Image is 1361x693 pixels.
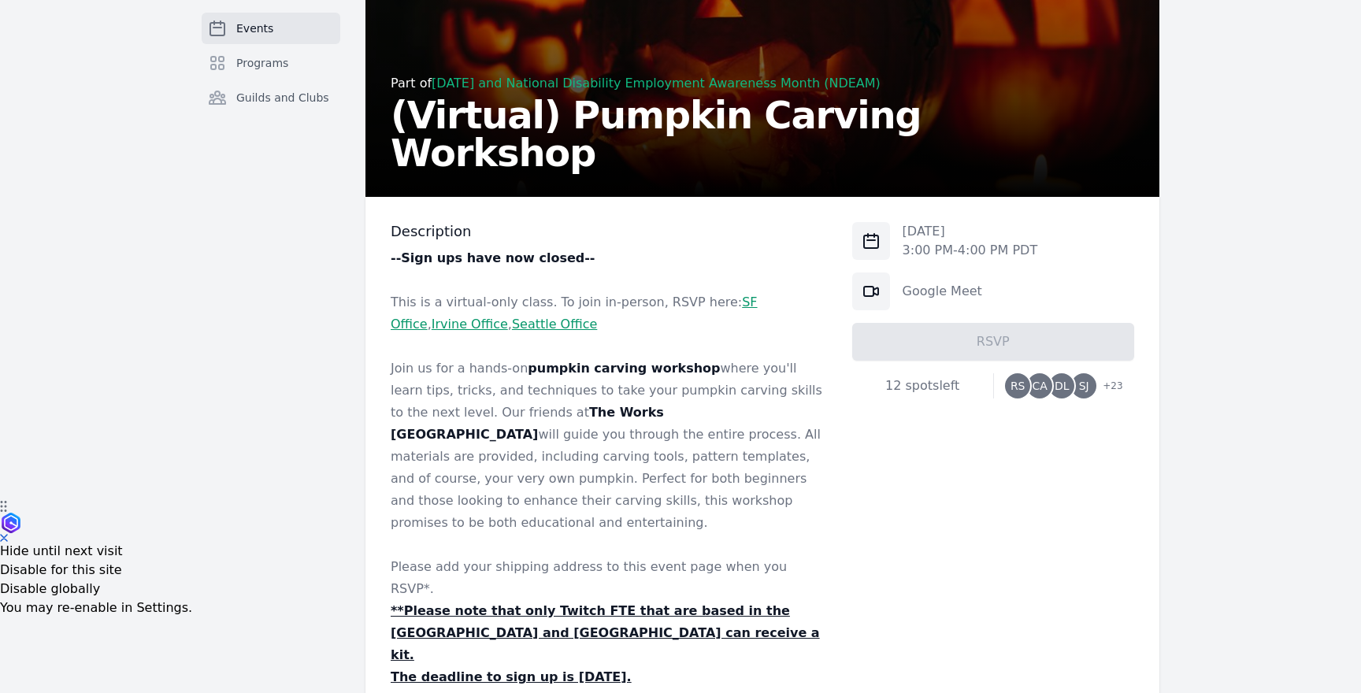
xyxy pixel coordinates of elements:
[391,250,595,265] strong: --Sign ups have now closed--
[202,82,340,113] a: Guilds and Clubs
[432,317,508,332] a: Irvine Office
[903,222,1038,241] p: [DATE]
[903,241,1038,260] p: 3:00 PM - 4:00 PM PDT
[202,13,340,44] a: Events
[903,283,982,298] a: Google Meet
[391,603,820,662] u: **Please note that only Twitch FTE that are based in the [GEOGRAPHIC_DATA] and [GEOGRAPHIC_DATA] ...
[236,90,329,106] span: Guilds and Clubs
[1093,376,1122,398] span: + 23
[512,317,597,332] a: Seattle Office
[852,323,1134,361] button: RSVP
[202,13,340,139] nav: Sidebar
[391,291,827,335] p: This is a virtual-only class. To join in-person, RSVP here: , ,
[236,55,288,71] span: Programs
[432,76,881,91] a: [DATE] and National Disability Employment Awareness Month (NDEAM)
[391,222,827,241] h3: Description
[391,358,827,534] p: Join us for a hands-on where you'll learn tips, tricks, and techniques to take your pumpkin carvi...
[528,361,720,376] strong: pumpkin carving workshop
[391,74,1134,93] div: Part of
[1011,380,1025,391] span: RS
[202,47,340,79] a: Programs
[852,376,993,395] div: 12 spots left
[1079,380,1089,391] span: SJ
[391,96,1134,172] h2: (Virtual) Pumpkin Carving Workshop
[1055,380,1070,391] span: DL
[1033,380,1048,391] span: CA
[391,669,632,684] u: The deadline to sign up is [DATE].
[391,556,827,600] p: Please add your shipping address to this event page when you RSVP*.
[236,20,273,36] span: Events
